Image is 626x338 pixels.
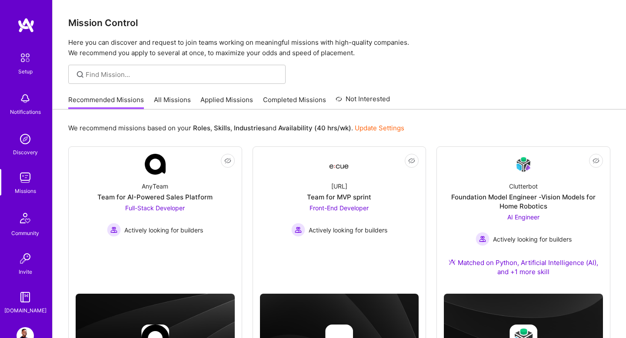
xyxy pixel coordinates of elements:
a: Company LogoAnyTeamTeam for AI-Powered Sales PlatformFull-Stack Developer Actively looking for bu... [76,154,235,265]
img: guide book [17,288,34,306]
img: bell [17,90,34,107]
div: Notifications [10,107,41,116]
a: Recommended Missions [68,95,144,109]
div: Missions [15,186,36,196]
a: Not Interested [336,94,390,109]
div: [URL] [331,182,347,191]
a: Applied Missions [200,95,253,109]
img: Community [15,208,36,229]
p: Here you can discover and request to join teams working on meaningful missions with high-quality ... [68,37,610,58]
span: Front-End Developer [310,204,369,212]
img: setup [16,49,34,67]
b: Industries [234,124,265,132]
img: Actively looking for builders [107,223,121,237]
div: Foundation Model Engineer -Vision Models for Home Robotics [444,192,603,211]
div: [DOMAIN_NAME] [4,306,47,315]
b: Availability (40 hrs/wk) [278,124,351,132]
img: Invite [17,250,34,267]
span: Actively looking for builders [124,225,203,235]
div: AnyTeam [142,182,168,191]
div: Matched on Python, Artificial Intelligence (AI), and +1 more skill [444,258,603,276]
a: All Missions [154,95,191,109]
a: Update Settings [355,124,404,132]
img: Company Logo [145,154,166,175]
p: We recommend missions based on your , , and . [68,123,404,133]
img: Ateam Purple Icon [449,258,456,265]
i: icon SearchGrey [75,70,85,80]
i: icon EyeClosed [224,157,231,164]
i: icon EyeClosed [408,157,415,164]
img: Company Logo [513,154,534,175]
i: icon EyeClosed [593,157,599,164]
img: logo [17,17,35,33]
b: Skills [214,124,230,132]
img: Actively looking for builders [291,223,305,237]
span: Actively looking for builders [309,225,387,235]
img: discovery [17,130,34,148]
div: Setup [18,67,33,76]
b: Roles [193,124,210,132]
div: Team for AI-Powered Sales Platform [97,192,213,202]
div: Team for MVP sprint [307,192,371,202]
h3: Mission Control [68,17,610,28]
a: Company LogoClutterbotFoundation Model Engineer -Vision Models for Home RoboticsAI Engineer Activ... [444,154,603,287]
span: AI Engineer [507,213,539,221]
img: Actively looking for builders [476,232,489,246]
div: Invite [19,267,32,276]
div: Clutterbot [509,182,538,191]
span: Full-Stack Developer [125,204,185,212]
img: Company Logo [329,156,350,172]
div: Community [11,229,39,238]
span: Actively looking for builders [493,235,572,244]
a: Company Logo[URL]Team for MVP sprintFront-End Developer Actively looking for buildersActively loo... [260,154,419,265]
div: Discovery [13,148,38,157]
img: teamwork [17,169,34,186]
a: Completed Missions [263,95,326,109]
input: Find Mission... [86,70,279,79]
